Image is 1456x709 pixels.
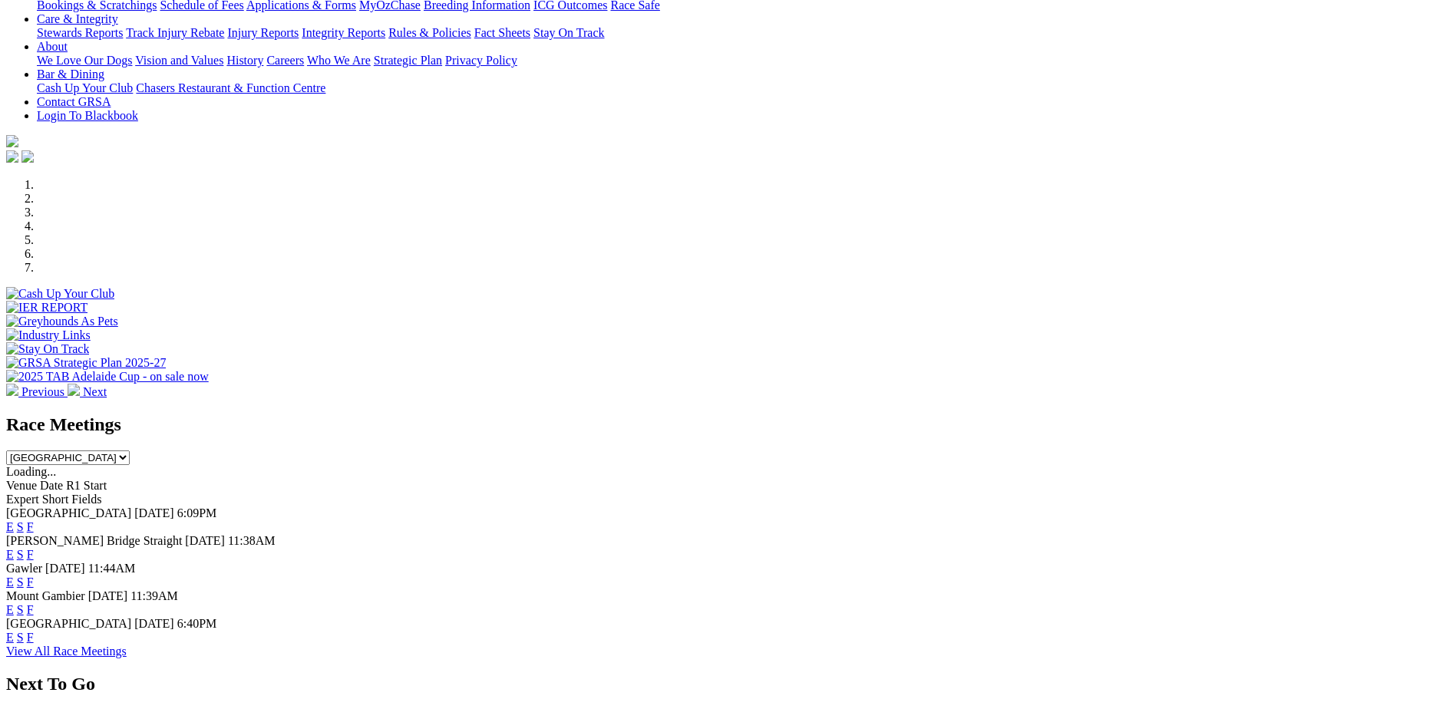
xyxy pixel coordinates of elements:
a: E [6,520,14,533]
a: Care & Integrity [37,12,118,25]
img: IER REPORT [6,301,87,315]
a: Next [68,385,107,398]
span: Mount Gambier [6,589,85,602]
a: Strategic Plan [374,54,442,67]
a: Login To Blackbook [37,109,138,122]
span: Venue [6,479,37,492]
a: S [17,548,24,561]
span: Previous [21,385,64,398]
img: facebook.svg [6,150,18,163]
span: 11:38AM [228,534,276,547]
span: 11:44AM [88,562,136,575]
a: F [27,575,34,589]
img: logo-grsa-white.png [6,135,18,147]
a: Careers [266,54,304,67]
h2: Race Meetings [6,414,1450,435]
span: Gawler [6,562,42,575]
div: Care & Integrity [37,26,1450,40]
span: [DATE] [45,562,85,575]
a: F [27,520,34,533]
span: Fields [71,493,101,506]
img: Industry Links [6,328,91,342]
div: Bar & Dining [37,81,1450,95]
span: Next [83,385,107,398]
a: F [27,548,34,561]
img: Cash Up Your Club [6,287,114,301]
a: S [17,603,24,616]
a: E [6,575,14,589]
a: We Love Our Dogs [37,54,132,67]
a: View All Race Meetings [6,645,127,658]
a: About [37,40,68,53]
span: 6:09PM [177,506,217,519]
a: Rules & Policies [388,26,471,39]
img: Greyhounds As Pets [6,315,118,328]
img: Stay On Track [6,342,89,356]
a: E [6,603,14,616]
a: Injury Reports [227,26,299,39]
a: Integrity Reports [302,26,385,39]
a: Previous [6,385,68,398]
a: Stay On Track [533,26,604,39]
span: Short [42,493,69,506]
img: chevron-left-pager-white.svg [6,384,18,396]
div: About [37,54,1450,68]
a: S [17,520,24,533]
span: R1 Start [66,479,107,492]
span: Date [40,479,63,492]
span: [DATE] [134,617,174,630]
span: 6:40PM [177,617,217,630]
a: F [27,603,34,616]
span: [DATE] [88,589,128,602]
a: E [6,631,14,644]
a: Bar & Dining [37,68,104,81]
a: Stewards Reports [37,26,123,39]
a: Track Injury Rebate [126,26,224,39]
a: F [27,631,34,644]
span: [GEOGRAPHIC_DATA] [6,617,131,630]
img: GRSA Strategic Plan 2025-27 [6,356,166,370]
a: Privacy Policy [445,54,517,67]
span: 11:39AM [130,589,178,602]
a: S [17,575,24,589]
a: Contact GRSA [37,95,111,108]
a: Cash Up Your Club [37,81,133,94]
a: Fact Sheets [474,26,530,39]
img: chevron-right-pager-white.svg [68,384,80,396]
a: Who We Are [307,54,371,67]
a: Chasers Restaurant & Function Centre [136,81,325,94]
h2: Next To Go [6,674,1450,694]
img: twitter.svg [21,150,34,163]
span: Expert [6,493,39,506]
span: [DATE] [134,506,174,519]
span: [PERSON_NAME] Bridge Straight [6,534,182,547]
a: E [6,548,14,561]
span: [GEOGRAPHIC_DATA] [6,506,131,519]
a: S [17,631,24,644]
img: 2025 TAB Adelaide Cup - on sale now [6,370,209,384]
span: [DATE] [185,534,225,547]
a: History [226,54,263,67]
a: Vision and Values [135,54,223,67]
span: Loading... [6,465,56,478]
